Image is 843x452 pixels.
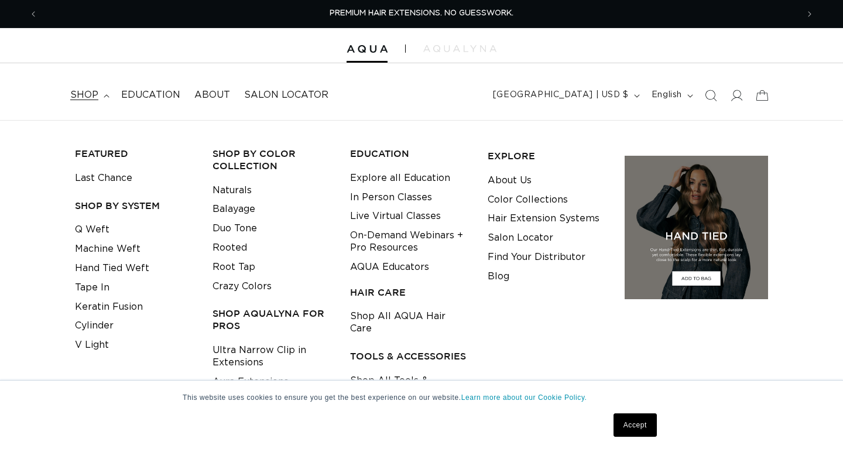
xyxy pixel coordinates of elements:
a: Education [114,82,187,108]
a: Live Virtual Classes [350,207,441,226]
h3: FEATURED [75,148,194,160]
a: Crazy Colors [213,277,272,296]
a: On-Demand Webinars + Pro Resources [350,226,470,258]
summary: shop [63,82,114,108]
h3: EDUCATION [350,148,470,160]
span: Education [121,89,180,101]
span: English [652,89,682,101]
a: Salon Locator [237,82,335,108]
a: Salon Locator [488,228,553,248]
a: Machine Weft [75,239,140,259]
a: Blog [488,267,509,286]
a: Last Chance [75,169,132,188]
a: About [187,82,237,108]
a: Cylinder [75,316,114,335]
a: Q Weft [75,220,109,239]
a: Hand Tied Weft [75,259,149,278]
a: Ultra Narrow Clip in Extensions [213,341,332,372]
a: Naturals [213,181,252,200]
span: PREMIUM HAIR EXTENSIONS. NO GUESSWORK. [330,9,513,17]
h3: TOOLS & ACCESSORIES [350,350,470,362]
summary: Search [698,83,724,108]
a: Color Collections [488,190,568,210]
button: Previous announcement [20,3,46,25]
h3: HAIR CARE [350,286,470,299]
a: V Light [75,335,109,355]
a: Duo Tone [213,219,257,238]
img: aqualyna.com [423,45,496,52]
a: Shop All AQUA Hair Care [350,307,470,338]
button: [GEOGRAPHIC_DATA] | USD $ [486,84,645,107]
h3: EXPLORE [488,150,607,162]
a: About Us [488,171,532,190]
a: Tape In [75,278,109,297]
a: AQUA Educators [350,258,429,277]
span: Salon Locator [244,89,328,101]
img: Aqua Hair Extensions [347,45,388,53]
a: Hair Extension Systems [488,209,599,228]
button: Next announcement [797,3,823,25]
span: About [194,89,230,101]
p: This website uses cookies to ensure you get the best experience on our website. [183,392,660,403]
a: Accept [614,413,657,437]
a: Balayage [213,200,255,219]
a: Root Tap [213,258,255,277]
h3: SHOP BY SYSTEM [75,200,194,212]
a: Aura Extensions [213,372,289,392]
button: English [645,84,698,107]
span: shop [70,89,98,101]
a: Find Your Distributor [488,248,585,267]
a: Shop All Tools & Accessories [350,371,470,403]
a: In Person Classes [350,188,432,207]
h3: Shop AquaLyna for Pros [213,307,332,332]
iframe: Chat Widget [784,396,843,452]
h3: Shop by Color Collection [213,148,332,172]
a: Learn more about our Cookie Policy. [461,393,587,402]
span: [GEOGRAPHIC_DATA] | USD $ [493,89,629,101]
a: Rooted [213,238,247,258]
a: Keratin Fusion [75,297,143,317]
a: Explore all Education [350,169,450,188]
